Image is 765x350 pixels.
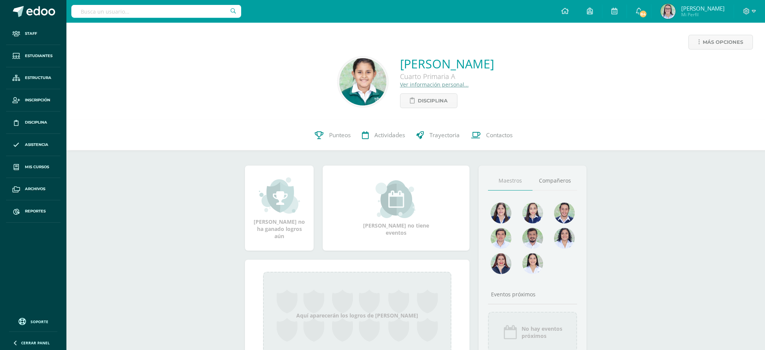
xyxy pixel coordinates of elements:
[660,4,676,19] img: 04502d3ebb6155621d07acff4f663ff2.png
[25,97,50,103] span: Inscripción
[522,253,543,274] img: e88866c1a8bf4b3153ff9c6787b2a6b2.png
[25,53,52,59] span: Estudiantes
[339,58,386,105] img: 3cfc2cf642fbf579a027239e38c32aa8.png
[6,156,60,178] a: Mis cursos
[400,93,457,108] a: Disciplina
[356,120,411,150] a: Actividades
[554,203,575,223] img: e3394e7adb7c8ac64a4cac27f35e8a2d.png
[259,177,300,214] img: achievement_small.png
[6,178,60,200] a: Archivos
[31,319,48,324] span: Soporte
[400,81,469,88] a: Ver información personal...
[688,35,753,50] a: Más opciones
[491,228,511,249] img: f0af4734c025b990c12c69d07632b04a.png
[6,112,60,134] a: Disciplina
[25,119,47,125] span: Disciplina
[400,72,494,81] div: Cuarto Primaria A
[25,186,45,192] span: Archivos
[329,131,351,139] span: Punteos
[6,89,60,112] a: Inscripción
[681,5,725,12] span: [PERSON_NAME]
[639,10,647,18] span: 84
[6,45,60,67] a: Estudiantes
[491,203,511,223] img: 622beff7da537a3f0b3c15e5b2b9eed9.png
[6,67,60,90] a: Estructura
[6,134,60,156] a: Asistencia
[429,131,460,139] span: Trayectoria
[25,164,49,170] span: Mis cursos
[25,31,37,37] span: Staff
[9,316,57,326] a: Soporte
[522,325,562,339] span: No hay eventos próximos
[522,203,543,223] img: e0582db7cc524a9960c08d03de9ec803.png
[411,120,465,150] a: Trayectoria
[486,131,513,139] span: Contactos
[681,11,725,18] span: Mi Perfil
[488,291,577,298] div: Eventos próximos
[554,228,575,249] img: 74e021dbc1333a55a6a6352084f0f183.png
[71,5,241,18] input: Busca un usuario...
[503,325,518,340] img: event_icon.png
[309,120,356,150] a: Punteos
[6,200,60,223] a: Reportes
[359,180,434,236] div: [PERSON_NAME] no tiene eventos
[252,177,306,240] div: [PERSON_NAME] no ha ganado logros aún
[418,94,448,108] span: Disciplina
[465,120,518,150] a: Contactos
[703,35,743,49] span: Más opciones
[6,23,60,45] a: Staff
[491,253,511,274] img: 59227928e3dac575fdf63e669d788b56.png
[488,171,533,190] a: Maestros
[533,171,577,190] a: Compañeros
[376,180,417,218] img: event_small.png
[374,131,405,139] span: Actividades
[25,142,48,148] span: Asistencia
[25,208,46,214] span: Reportes
[400,56,494,72] a: [PERSON_NAME]
[25,75,51,81] span: Estructura
[21,340,50,345] span: Cerrar panel
[522,228,543,249] img: 54c759e5b9bb94252904e19d2c113a42.png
